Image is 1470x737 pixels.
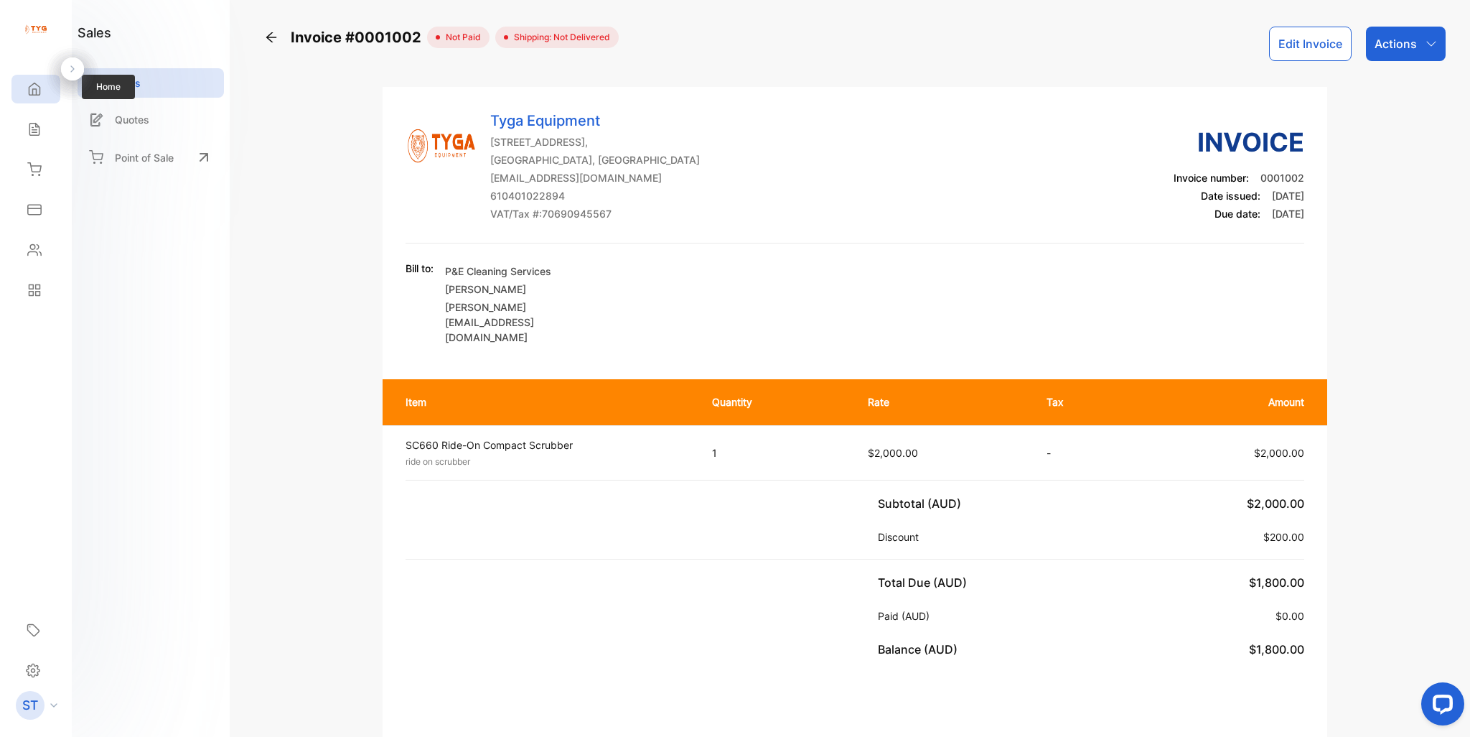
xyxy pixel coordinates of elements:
[406,261,434,276] p: Bill to:
[490,206,700,221] p: VAT/Tax #: 70690945567
[1047,394,1122,409] p: Tax
[1249,575,1304,590] span: $1,800.00
[406,110,477,182] img: Company Logo
[78,142,224,173] a: Point of Sale
[406,455,686,468] p: ride on scrubber
[445,264,610,279] p: P&E Cleaning Services
[878,641,963,658] p: Balance (AUD)
[878,574,973,591] p: Total Due (AUD)
[1272,190,1304,202] span: [DATE]
[490,170,700,185] p: [EMAIL_ADDRESS][DOMAIN_NAME]
[115,112,149,127] p: Quotes
[406,394,683,409] p: Item
[1375,35,1417,52] p: Actions
[868,447,918,459] span: $2,000.00
[1366,27,1446,61] button: Actions
[291,27,427,48] span: Invoice #0001002
[1047,445,1122,460] p: -
[878,495,967,512] p: Subtotal (AUD)
[82,75,135,99] span: Home
[1201,190,1260,202] span: Date issued:
[1269,27,1352,61] button: Edit Invoice
[78,105,224,134] a: Quotes
[1263,531,1304,543] span: $200.00
[1249,642,1304,657] span: $1,800.00
[868,394,1018,409] p: Rate
[490,152,700,167] p: [GEOGRAPHIC_DATA], [GEOGRAPHIC_DATA]
[878,529,924,544] p: Discount
[406,437,686,453] p: SC660 Ride-On Compact Scrubber
[490,134,700,149] p: [STREET_ADDRESS],
[1410,677,1470,737] iframe: LiveChat chat widget
[878,608,935,624] p: Paid (AUD)
[1150,394,1304,409] p: Amount
[712,445,839,460] p: 1
[78,68,224,98] a: Sales
[1174,172,1249,184] span: Invoice number:
[445,300,610,345] p: [PERSON_NAME][EMAIL_ADDRESS][DOMAIN_NAME]
[25,19,47,40] img: logo
[1275,610,1304,622] span: $0.00
[1247,496,1304,511] span: $2,000.00
[22,696,38,715] p: ST
[440,31,481,44] span: not paid
[1214,208,1260,220] span: Due date:
[1254,447,1304,459] span: $2,000.00
[712,394,839,409] p: Quantity
[445,282,610,297] p: [PERSON_NAME]
[1272,208,1304,220] span: [DATE]
[78,23,111,42] h1: sales
[490,188,700,203] p: 610401022894
[115,150,174,165] p: Point of Sale
[1260,172,1304,184] span: 0001002
[490,110,700,131] p: Tyga Equipment
[1174,123,1304,162] h3: Invoice
[508,31,610,44] span: Shipping: Not Delivered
